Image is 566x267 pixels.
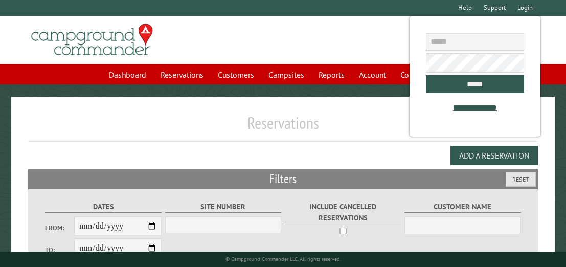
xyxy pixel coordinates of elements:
[212,65,260,84] a: Customers
[154,65,210,84] a: Reservations
[353,65,392,84] a: Account
[404,201,521,213] label: Customer Name
[45,201,162,213] label: Dates
[28,113,537,141] h1: Reservations
[285,201,401,224] label: Include Cancelled Reservations
[312,65,351,84] a: Reports
[28,169,537,189] h2: Filters
[103,65,152,84] a: Dashboard
[394,65,463,84] a: Communications
[28,20,156,60] img: Campground Commander
[450,146,538,165] button: Add a Reservation
[45,245,74,255] label: To:
[506,172,536,187] button: Reset
[262,65,310,84] a: Campsites
[45,223,74,233] label: From:
[225,256,341,262] small: © Campground Commander LLC. All rights reserved.
[165,201,282,213] label: Site Number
